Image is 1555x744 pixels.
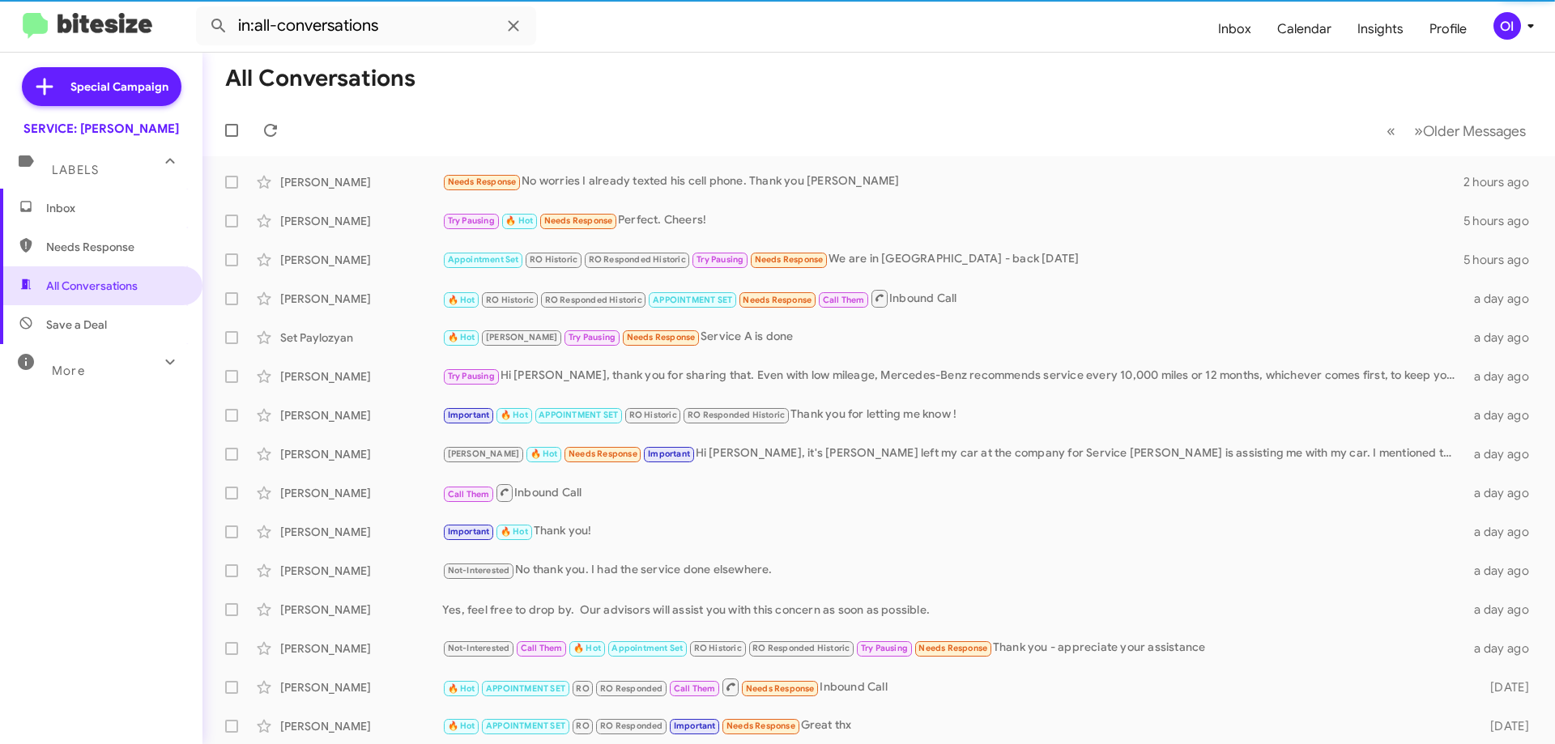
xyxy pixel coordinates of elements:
div: [DATE] [1464,718,1542,734]
div: [PERSON_NAME] [280,602,442,618]
div: Inbound Call [442,288,1464,308]
span: Needs Response [46,239,184,255]
span: More [52,363,85,378]
span: [PERSON_NAME] [486,332,558,342]
div: [PERSON_NAME] [280,640,442,657]
span: RO Responded Historic [545,295,642,305]
div: [PERSON_NAME] [280,252,442,268]
div: a day ago [1464,640,1542,657]
a: Profile [1417,6,1480,53]
span: Needs Response [448,176,517,187]
span: « [1387,121,1395,141]
a: Insights [1344,6,1417,53]
div: a day ago [1464,602,1542,618]
div: [PERSON_NAME] [280,718,442,734]
div: a day ago [1464,329,1542,346]
span: RO Historic [486,295,534,305]
span: RO Responded Historic [688,410,785,420]
div: Yes, feel free to drop by. Our advisors will assist you with this concern as soon as possible. [442,602,1464,618]
div: Hi [PERSON_NAME], it's [PERSON_NAME] left my car at the company for Service [PERSON_NAME] is assi... [442,444,1464,463]
div: [PERSON_NAME] [280,524,442,540]
span: Try Pausing [861,643,908,653]
span: Needs Response [746,683,815,694]
div: Perfect. Cheers! [442,211,1463,230]
h1: All Conversations [225,66,415,91]
a: Calendar [1264,6,1344,53]
div: a day ago [1464,446,1542,462]
span: Call Them [521,643,563,653]
nav: Page navigation example [1378,114,1536,147]
div: [PERSON_NAME] [280,485,442,501]
span: Needs Response [544,215,613,226]
input: Search [196,6,536,45]
span: Inbox [46,200,184,216]
div: Great thx [442,716,1464,735]
div: a day ago [1464,485,1542,501]
span: 🔥 Hot [448,683,475,694]
div: a day ago [1464,407,1542,423]
span: Important [448,526,490,537]
span: RO Responded [600,721,662,731]
span: Call Them [674,683,716,694]
a: Special Campaign [22,67,181,106]
button: OI [1480,12,1537,40]
span: APPOINTMENT SET [653,295,732,305]
div: [PERSON_NAME] [280,213,442,229]
div: SERVICE: [PERSON_NAME] [23,121,179,137]
div: OI [1493,12,1521,40]
span: Labels [52,163,99,177]
span: RO Responded Historic [752,643,850,653]
span: Important [648,449,690,459]
span: 🔥 Hot [448,332,475,342]
span: Save a Deal [46,317,107,333]
a: Inbox [1205,6,1264,53]
span: Important [674,721,716,731]
span: 🔥 Hot [448,295,475,305]
span: Appointment Set [611,643,683,653]
span: RO Historic [694,643,742,653]
span: Important [448,410,490,420]
div: [PERSON_NAME] [280,174,442,190]
div: [PERSON_NAME] [280,368,442,385]
span: Needs Response [726,721,795,731]
span: » [1414,121,1423,141]
span: Try Pausing [448,215,495,226]
span: Needs Response [755,254,824,265]
div: 5 hours ago [1463,252,1542,268]
span: Not-Interested [448,643,510,653]
div: Set Paylozyan [280,329,442,346]
button: Next [1404,114,1536,147]
span: All Conversations [46,278,138,294]
div: a day ago [1464,563,1542,579]
span: Needs Response [627,332,696,342]
span: APPOINTMENT SET [486,721,565,731]
span: RO Responded Historic [589,254,686,265]
span: APPOINTMENT SET [486,683,565,694]
div: Hi [PERSON_NAME], thank you for sharing that. Even with low mileage, Mercedes-Benz recommends ser... [442,367,1464,385]
span: 🔥 Hot [501,410,528,420]
span: Call Them [823,295,865,305]
div: Inbound Call [442,677,1464,697]
span: APPOINTMENT SET [539,410,618,420]
div: a day ago [1464,291,1542,307]
div: We are in [GEOGRAPHIC_DATA] - back [DATE] [442,250,1463,269]
div: [PERSON_NAME] [280,563,442,579]
span: RO Historic [629,410,677,420]
div: Thank you - appreciate your assistance [442,639,1464,657]
div: Service A is done [442,328,1464,346]
span: 🔥 Hot [448,721,475,731]
span: Older Messages [1423,122,1526,140]
div: [PERSON_NAME] [280,679,442,695]
span: 🔥 Hot [573,643,601,653]
span: Try Pausing [448,371,495,381]
span: Not-Interested [448,565,510,576]
span: Needs Response [569,449,637,459]
div: [PERSON_NAME] [280,446,442,462]
span: Try Pausing [697,254,743,265]
div: Thank you! [442,522,1464,541]
span: Try Pausing [569,332,616,342]
span: RO [576,721,589,731]
span: Appointment Set [448,254,519,265]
